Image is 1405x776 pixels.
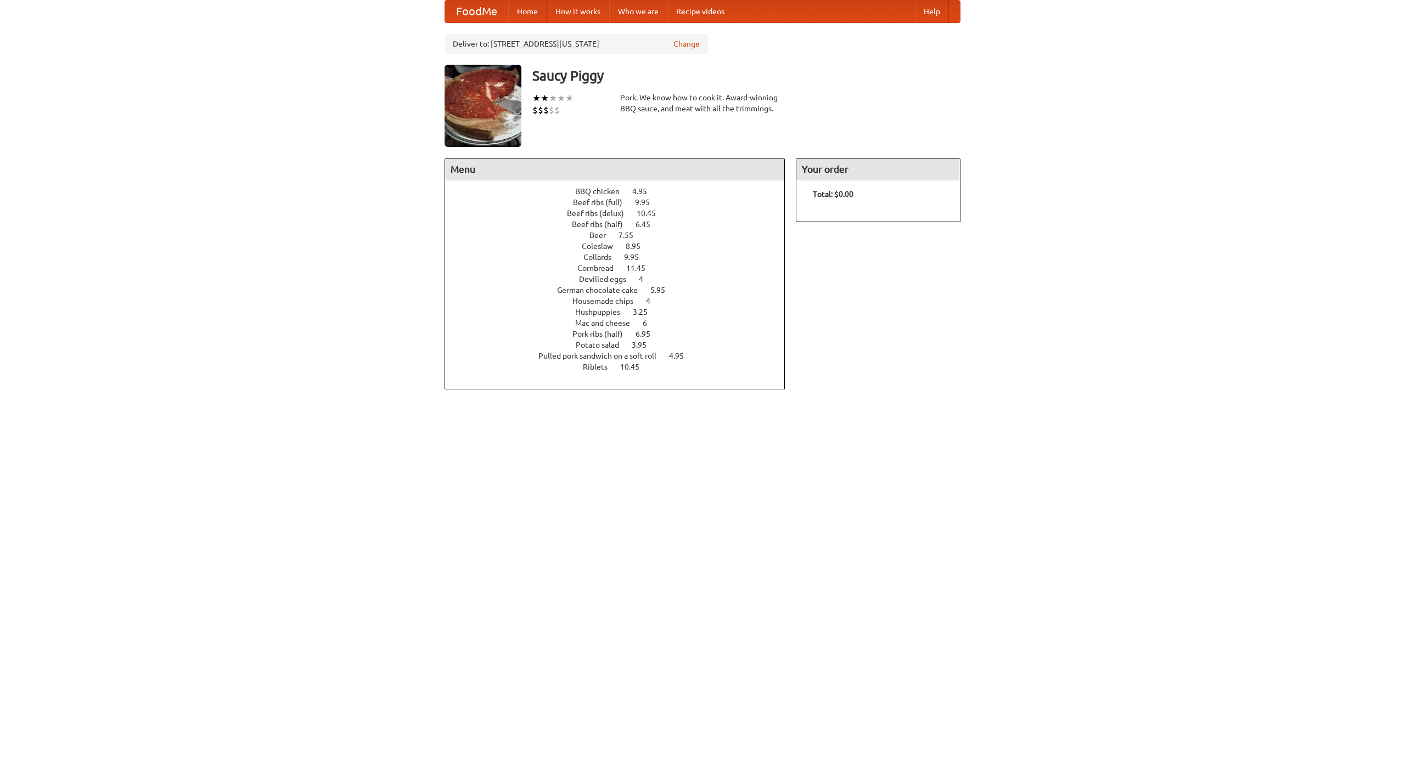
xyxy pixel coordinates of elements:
li: ★ [565,92,574,104]
a: German chocolate cake 5.95 [557,286,685,294]
span: Collards [583,253,622,262]
span: Pork ribs (half) [572,330,634,338]
span: 6 [643,319,658,327]
span: Hushpuppies [575,308,631,316]
span: German chocolate cake [557,286,649,294]
span: 8.95 [626,242,651,251]
a: Cornbread 11.45 [577,264,666,273]
a: Who we are [609,1,667,22]
div: Pork. We know how to cook it. Award-winning BBQ sauce, and meat with all the trimmings. [620,92,785,114]
span: 4 [646,297,661,305]
span: Beef ribs (delux) [567,209,635,218]
a: FoodMe [445,1,508,22]
span: Mac and cheese [575,319,641,327]
a: Change [673,38,700,49]
li: ★ [532,92,541,104]
a: Hushpuppies 3.25 [575,308,668,316]
span: Beef ribs (full) [573,198,633,207]
span: 5.95 [650,286,676,294]
span: 4.95 [632,187,658,196]
a: Coleslaw 8.95 [582,242,661,251]
a: How it works [547,1,609,22]
span: 11.45 [626,264,656,273]
a: Pork ribs (half) 6.95 [572,330,671,338]
li: $ [554,104,560,116]
span: 4 [639,275,654,284]
span: Cornbread [577,264,625,273]
span: Beef ribs (half) [572,220,634,229]
a: Mac and cheese 6 [575,319,667,327]
h4: Menu [445,158,784,180]
a: Recipe videos [667,1,733,22]
li: $ [538,104,543,116]
span: 4.95 [669,352,695,360]
li: ★ [557,92,565,104]
h3: Saucy Piggy [532,65,960,87]
span: 6.95 [636,330,661,338]
li: $ [543,104,549,116]
span: Potato salad [576,341,630,349]
span: Riblets [583,362,619,371]
span: Housemade chips [572,297,644,305]
span: 7.55 [619,231,644,240]
b: Total: $0.00 [813,190,853,199]
span: 10.45 [620,362,650,371]
a: Collards 9.95 [583,253,659,262]
img: angular.jpg [445,65,521,147]
li: ★ [549,92,557,104]
a: Beer 7.55 [589,231,654,240]
a: Beef ribs (delux) 10.45 [567,209,676,218]
span: 10.45 [637,209,667,218]
span: Coleslaw [582,242,624,251]
a: Riblets 10.45 [583,362,660,371]
span: 6.45 [636,220,661,229]
span: 9.95 [635,198,661,207]
a: Beef ribs (half) 6.45 [572,220,671,229]
a: Beef ribs (full) 9.95 [573,198,670,207]
span: Pulled pork sandwich on a soft roll [538,352,667,360]
span: Devilled eggs [579,275,637,284]
li: $ [549,104,554,116]
h4: Your order [796,158,960,180]
a: Pulled pork sandwich on a soft roll 4.95 [538,352,704,360]
a: Devilled eggs 4 [579,275,664,284]
a: Potato salad 3.95 [576,341,667,349]
a: Help [915,1,949,22]
a: BBQ chicken 4.95 [575,187,667,196]
li: ★ [541,92,549,104]
span: 3.95 [632,341,657,349]
div: Deliver to: [STREET_ADDRESS][US_STATE] [445,34,708,54]
span: 3.25 [633,308,659,316]
span: 9.95 [624,253,650,262]
a: Housemade chips 4 [572,297,671,305]
span: Beer [589,231,617,240]
span: BBQ chicken [575,187,631,196]
li: $ [532,104,538,116]
a: Home [508,1,547,22]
